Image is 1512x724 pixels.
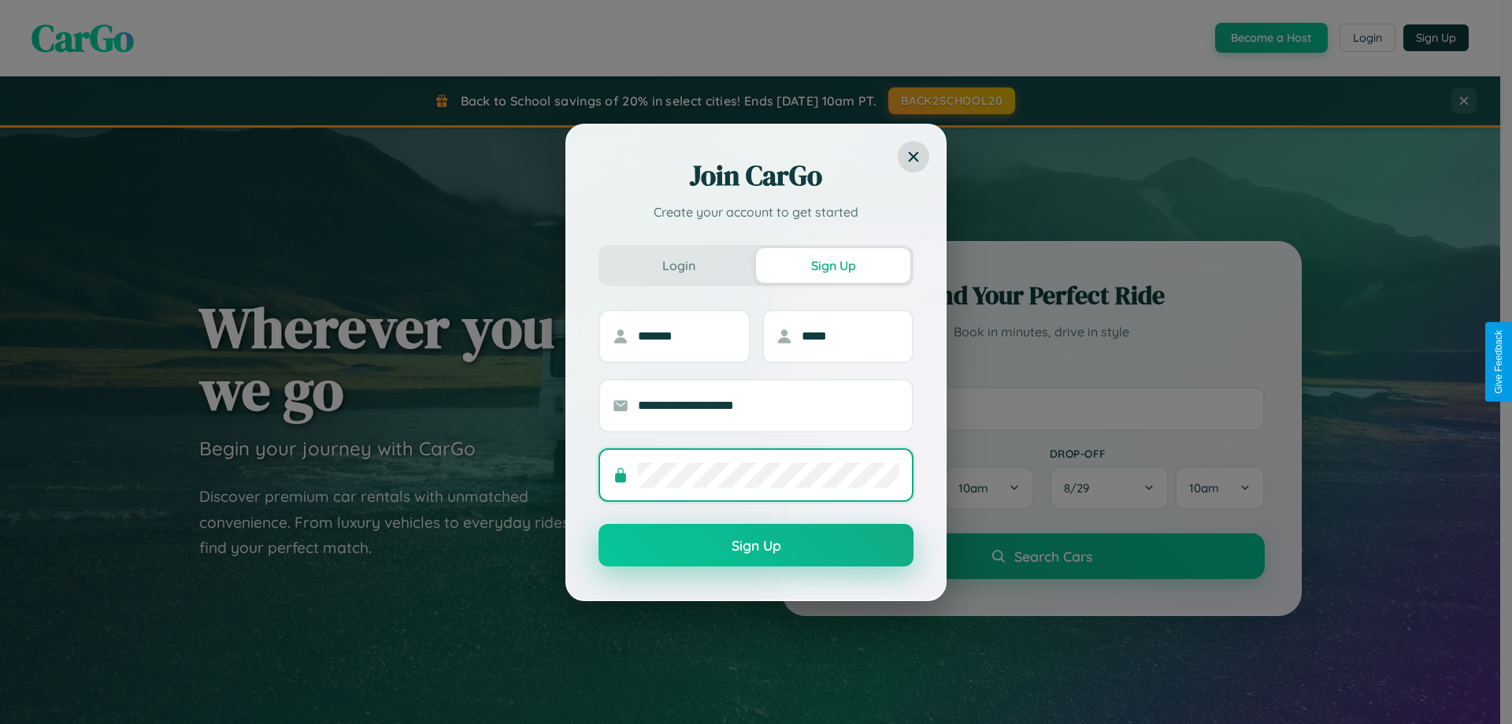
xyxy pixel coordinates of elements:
[598,202,913,221] p: Create your account to get started
[598,157,913,195] h2: Join CarGo
[598,524,913,566] button: Sign Up
[1493,330,1504,394] div: Give Feedback
[602,248,756,283] button: Login
[756,248,910,283] button: Sign Up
